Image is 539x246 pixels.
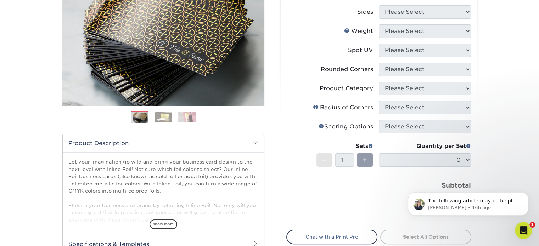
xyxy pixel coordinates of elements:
div: Sets [316,142,373,150]
img: Business Cards 02 [155,112,172,122]
div: $0.00 [384,190,471,207]
span: 1 [529,222,535,228]
div: Radius of Corners [313,103,373,112]
iframe: Intercom notifications message [397,177,539,227]
div: Quantity per Set [379,142,471,150]
div: Product Category [320,84,373,93]
div: Spot UV [348,46,373,55]
div: Sides [357,8,373,16]
a: Select All Options [380,230,471,244]
img: Business Cards 03 [178,112,196,122]
span: - [323,155,326,165]
h2: Product Description [63,134,264,152]
div: Scoring Options [319,122,373,131]
div: Rounded Corners [321,65,373,74]
a: Chat with a Print Pro [286,230,377,244]
div: Weight [344,27,373,35]
span: + [363,155,367,165]
img: Business Cards 01 [131,109,148,126]
iframe: Intercom live chat [515,222,532,239]
span: show more [150,219,177,229]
